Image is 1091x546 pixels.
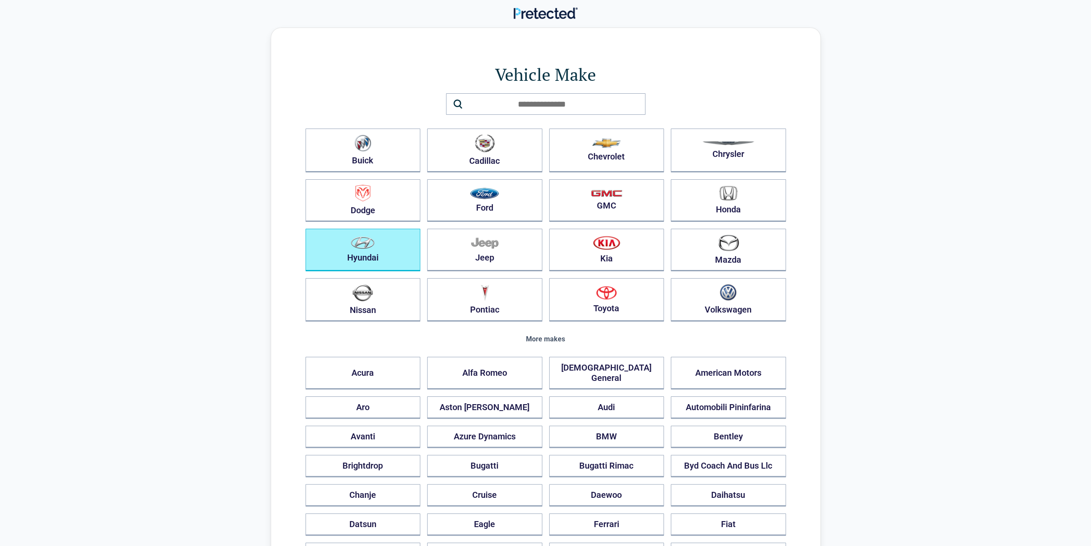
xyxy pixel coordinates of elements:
[306,179,421,222] button: Dodge
[671,179,786,222] button: Honda
[549,278,664,322] button: Toyota
[671,513,786,536] button: Fiat
[306,229,421,271] button: Hyundai
[306,455,421,477] button: Brightdrop
[427,455,542,477] button: Bugatti
[549,396,664,419] button: Audi
[549,484,664,506] button: Daewoo
[306,513,421,536] button: Datsun
[549,455,664,477] button: Bugatti Rimac
[427,179,542,222] button: Ford
[306,129,421,172] button: Buick
[549,426,664,448] button: BMW
[306,335,786,343] div: More makes
[671,484,786,506] button: Daihatsu
[427,426,542,448] button: Azure Dynamics
[671,426,786,448] button: Bentley
[671,278,786,322] button: Volkswagen
[427,513,542,536] button: Eagle
[671,129,786,172] button: Chrysler
[671,357,786,390] button: American Motors
[306,357,421,390] button: Acura
[671,455,786,477] button: Byd Coach And Bus Llc
[549,357,664,390] button: [DEMOGRAPHIC_DATA] General
[427,278,542,322] button: Pontiac
[306,426,421,448] button: Avanti
[671,396,786,419] button: Automobili Pininfarina
[549,513,664,536] button: Ferrari
[306,484,421,506] button: Chanje
[306,396,421,419] button: Aro
[427,357,542,390] button: Alfa Romeo
[427,129,542,172] button: Cadillac
[549,129,664,172] button: Chevrolet
[549,229,664,271] button: Kia
[427,484,542,506] button: Cruise
[306,278,421,322] button: Nissan
[427,396,542,419] button: Aston [PERSON_NAME]
[549,179,664,222] button: GMC
[427,229,542,271] button: Jeep
[306,62,786,86] h1: Vehicle Make
[671,229,786,271] button: Mazda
